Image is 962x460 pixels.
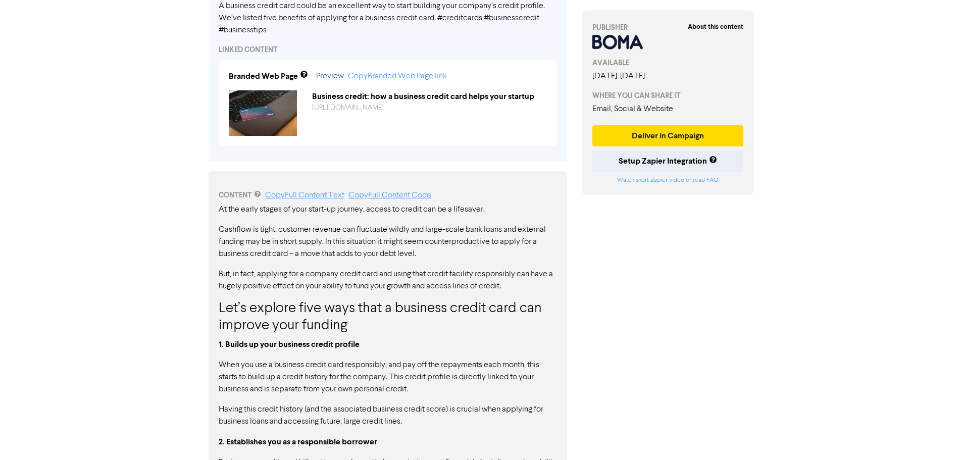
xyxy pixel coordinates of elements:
[592,58,744,68] div: AVAILABLE
[305,90,554,103] div: Business credit: how a business credit card helps your startup
[316,72,344,80] a: Preview
[592,22,744,33] div: PUBLISHER
[219,189,557,201] div: CONTENT
[219,339,360,349] strong: 1. Builds up your business credit profile
[348,72,447,80] a: Copy Branded Web Page link
[592,176,744,185] div: or
[219,437,377,447] strong: 2. Establishes you as a responsible borrower
[219,268,557,292] p: But, in fact, applying for a company credit card and using that credit facility responsibly can h...
[219,300,557,334] h3: Let’s explore five ways that a business credit card can improve your funding
[265,191,344,199] a: Copy Full Content Text
[592,70,744,82] div: [DATE] - [DATE]
[219,403,557,428] p: Having this credit history (and the associated business credit score) is crucial when applying fo...
[219,359,557,395] p: When you use a business credit card responsibly, and pay off the repayments each month, this star...
[312,104,384,111] a: [URL][DOMAIN_NAME]
[229,70,298,82] div: Branded Web Page
[592,90,744,101] div: WHERE YOU CAN SHARE IT
[219,203,557,216] p: At the early stages of your start-up journey, access to credit can be a lifesaver.
[693,177,718,183] a: read FAQ
[219,44,557,55] div: LINKED CONTENT
[305,103,554,113] div: https://public2.bomamarketing.com/cp/yU0t24jQwR94161LowGar?sa=xlNmtXFk
[617,177,684,183] a: Watch short Zapier video
[348,191,431,199] a: Copy Full Content Code
[592,125,744,146] button: Deliver in Campaign
[219,224,557,260] p: Cashflow is tight, customer revenue can fluctuate wildly and large-scale bank loans and external ...
[592,150,744,172] button: Setup Zapier Integration
[912,412,962,460] iframe: Chat Widget
[688,23,743,31] strong: About this content
[592,103,744,115] div: Email, Social & Website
